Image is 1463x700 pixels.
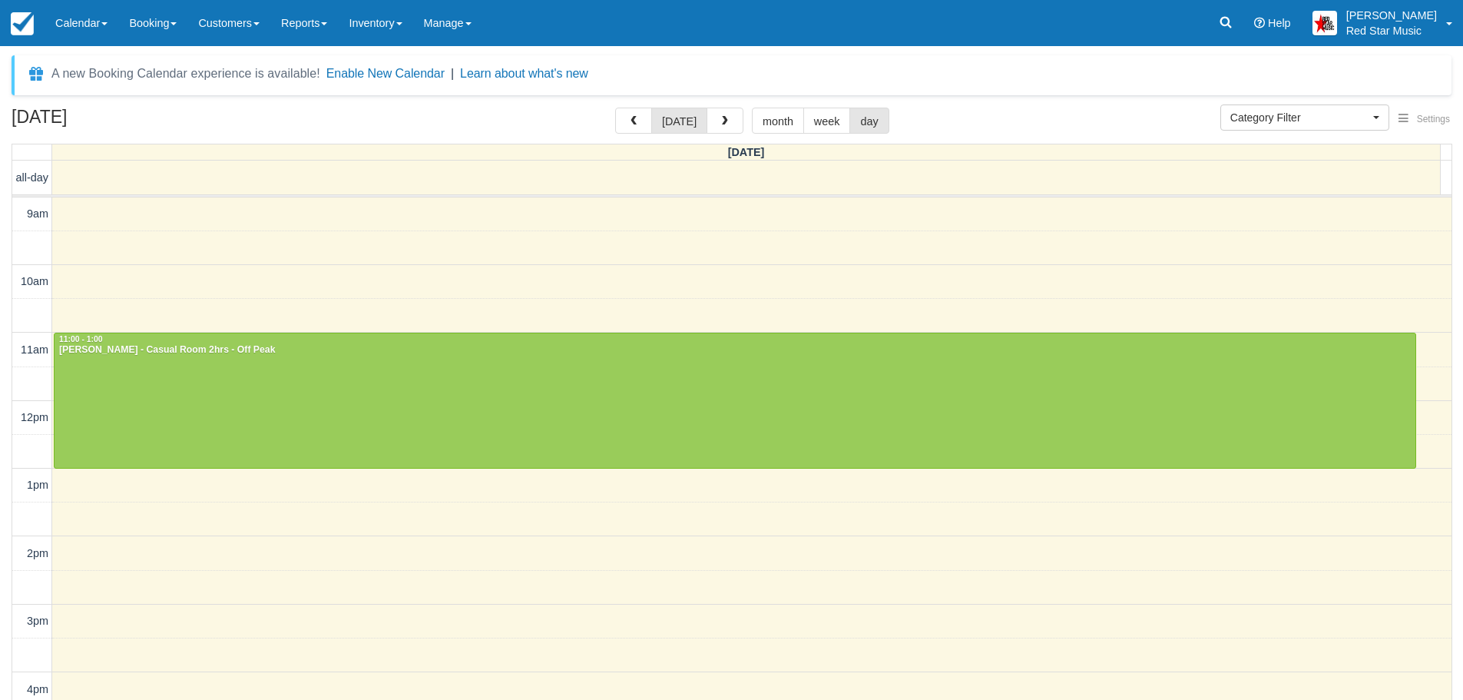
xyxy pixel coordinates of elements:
[1220,105,1389,131] button: Category Filter
[27,683,48,695] span: 4pm
[21,343,48,356] span: 11am
[27,547,48,559] span: 2pm
[460,67,588,80] a: Learn about what's new
[16,171,48,184] span: all-day
[728,146,765,158] span: [DATE]
[21,411,48,423] span: 12pm
[54,333,1416,469] a: 11:00 - 1:00[PERSON_NAME] - Casual Room 2hrs - Off Peak
[58,344,1412,357] div: [PERSON_NAME] - Casual Room 2hrs - Off Peak
[326,66,445,81] button: Enable New Calendar
[51,65,320,83] div: A new Booking Calendar experience is available!
[1417,114,1450,124] span: Settings
[1346,8,1437,23] p: [PERSON_NAME]
[1312,11,1337,35] img: A2
[752,108,804,134] button: month
[803,108,851,134] button: week
[27,207,48,220] span: 9am
[849,108,889,134] button: day
[1254,18,1265,28] i: Help
[21,275,48,287] span: 10am
[1346,23,1437,38] p: Red Star Music
[27,479,48,491] span: 1pm
[1230,110,1369,125] span: Category Filter
[11,12,34,35] img: checkfront-main-nav-mini-logo.png
[651,108,707,134] button: [DATE]
[1389,108,1459,131] button: Settings
[27,615,48,627] span: 3pm
[59,335,103,343] span: 11:00 - 1:00
[1268,17,1291,29] span: Help
[12,108,206,136] h2: [DATE]
[451,67,454,80] span: |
